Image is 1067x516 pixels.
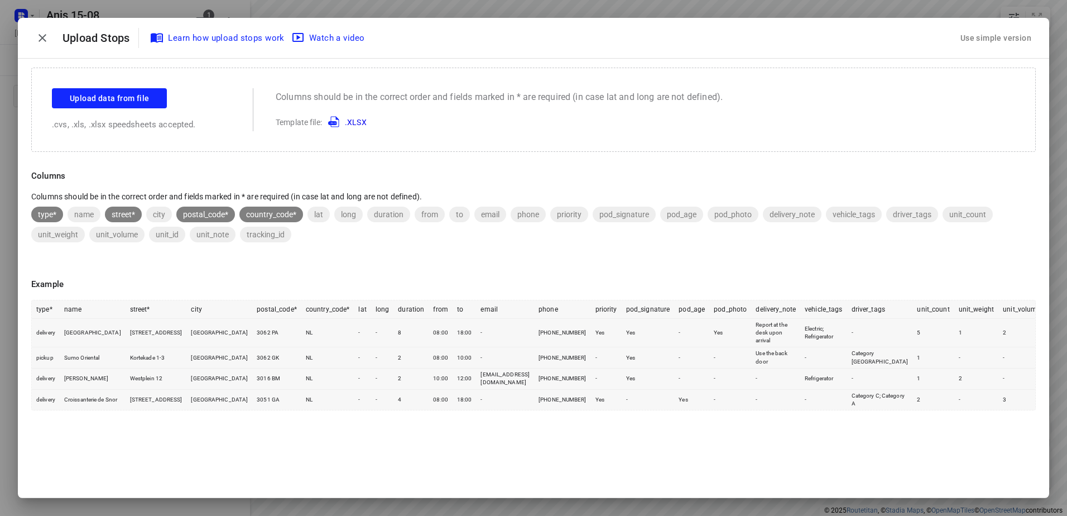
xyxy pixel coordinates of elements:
td: - [709,347,751,369]
td: Sumo Oriental [60,347,126,369]
td: 2 [393,369,429,390]
td: 10:00 [429,369,453,390]
p: Template file: [276,115,723,128]
td: [PHONE_NUMBER] [534,318,591,347]
td: - [622,389,675,410]
td: Kortekade 1-3 [126,347,187,369]
span: tracking_id [240,230,291,239]
button: Use simple version [956,28,1036,49]
td: [STREET_ADDRESS] [126,389,187,410]
span: lat [307,210,330,219]
td: - [354,369,371,390]
td: Yes [591,318,622,347]
td: Yes [709,318,751,347]
td: 4 [393,389,429,410]
span: vehicle_tags [826,210,882,219]
td: 08:00 [429,318,453,347]
span: unit_note [190,230,235,239]
th: unit_volume [998,300,1045,319]
td: delivery [32,369,60,390]
td: - [954,347,998,369]
td: - [371,369,394,390]
td: Croissanterie de Snor [60,389,126,410]
p: Columns should be in the correct order and fields marked in * are required (in case lat and long ... [31,191,1036,202]
th: priority [591,300,622,319]
th: email [476,300,534,319]
span: street* [105,210,142,219]
td: - [751,389,800,410]
td: pickup [32,347,60,369]
td: 18:00 [453,318,477,347]
th: type* [32,300,60,319]
td: 2 [954,369,998,390]
td: Report at the desk upon arrival [751,318,800,347]
span: Learn how upload stops work [152,31,285,45]
span: unit_volume [89,230,145,239]
td: [GEOGRAPHIC_DATA] [186,318,252,347]
td: Refrigerator [800,369,847,390]
p: Upload Stops [63,30,138,46]
th: pod_signature [622,300,675,319]
th: long [371,300,394,319]
td: Yes [622,347,675,369]
span: name [68,210,100,219]
span: duration [367,210,410,219]
td: NL [301,369,354,390]
td: [GEOGRAPHIC_DATA] [60,318,126,347]
button: Upload data from file [52,88,167,108]
td: - [476,347,534,369]
td: 2 [912,389,954,410]
td: [GEOGRAPHIC_DATA] [186,369,252,390]
th: city [186,300,252,319]
span: phone [511,210,546,219]
td: - [591,347,622,369]
th: name [60,300,126,319]
span: delivery_note [763,210,821,219]
td: delivery [32,389,60,410]
th: from [429,300,453,319]
td: Electric; Refrigerator [800,318,847,347]
td: [PHONE_NUMBER] [534,389,591,410]
td: NL [301,318,354,347]
td: [STREET_ADDRESS] [126,318,187,347]
td: [GEOGRAPHIC_DATA] [186,347,252,369]
td: 3 [998,389,1045,410]
span: unit_id [149,230,185,239]
span: Upload data from file [70,92,149,106]
td: - [354,389,371,410]
span: unit_count [943,210,993,219]
p: Columns [31,170,1036,183]
th: phone [534,300,591,319]
span: type* [31,210,63,219]
td: Category C; Category A [847,389,913,410]
td: [GEOGRAPHIC_DATA] [186,389,252,410]
span: email [474,210,506,219]
th: lat [354,300,371,319]
td: Yes [622,318,675,347]
p: Example [31,278,1036,291]
td: [PERSON_NAME] [60,369,126,390]
span: long [334,210,363,219]
td: Yes [591,389,622,410]
td: 2 [393,347,429,369]
span: to [449,210,470,219]
td: - [674,318,709,347]
td: 2 [998,318,1045,347]
td: 3051 GA [252,389,301,410]
td: delivery [32,318,60,347]
td: - [371,318,394,347]
td: - [476,318,534,347]
th: to [453,300,477,319]
span: pod_age [660,210,703,219]
td: - [371,347,394,369]
td: Category [GEOGRAPHIC_DATA] [847,347,913,369]
td: Yes [674,389,709,410]
td: - [751,369,800,390]
td: 1 [912,369,954,390]
th: delivery_note [751,300,800,319]
td: [EMAIL_ADDRESS][DOMAIN_NAME] [476,369,534,390]
td: - [674,369,709,390]
th: unit_count [912,300,954,319]
span: country_code* [239,210,303,219]
span: pod_signature [593,210,656,219]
